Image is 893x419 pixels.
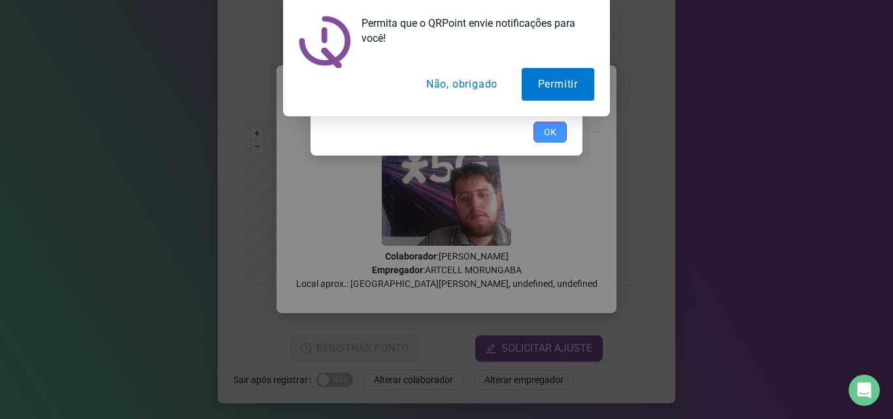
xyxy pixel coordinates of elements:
[351,16,594,46] div: Permita que o QRPoint envie notificações para você!
[410,68,514,101] button: Não, obrigado
[533,122,567,142] button: OK
[544,125,556,139] span: OK
[849,375,880,406] iframe: Intercom live chat
[522,68,594,101] button: Permitir
[299,16,351,68] img: notification icon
